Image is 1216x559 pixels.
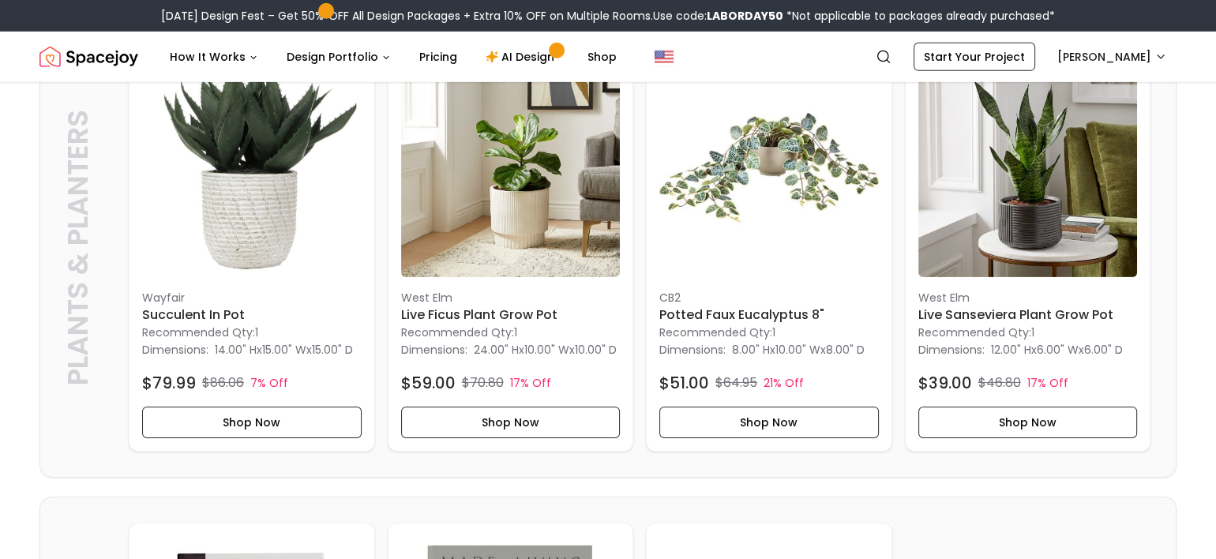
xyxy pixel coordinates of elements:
[129,45,375,452] div: Succulent in Pot
[575,41,629,73] a: Shop
[991,342,1123,358] p: x x
[407,41,470,73] a: Pricing
[142,407,362,438] button: Shop Now
[1037,342,1079,358] span: 6.00" W
[764,375,804,391] p: 21% Off
[142,372,196,394] h4: $79.99
[39,41,138,73] a: Spacejoy
[215,342,257,358] span: 14.00" H
[250,375,288,391] p: 7% Off
[157,41,629,73] nav: Main
[918,372,972,394] h4: $39.00
[401,290,621,306] p: West Elm
[388,45,634,452] div: Live Ficus Plant Grow Pot
[157,41,271,73] button: How It Works
[274,41,403,73] button: Design Portfolio
[826,342,865,358] span: 8.00" D
[161,8,1055,24] div: [DATE] Design Fest – Get 50% OFF All Design Packages + Extra 10% OFF on Multiple Rooms.
[1084,342,1123,358] span: 6.00" D
[39,41,138,73] img: Spacejoy Logo
[39,32,1177,82] nav: Global
[524,342,569,358] span: 10.00" W
[202,373,244,392] p: $86.06
[142,325,362,340] p: Recommended Qty: 1
[905,45,1151,452] a: Live Sanseviera Plant Grow Pot imageWest ElmLive Sanseviera Plant Grow PotRecommended Qty:1Dimens...
[732,342,770,358] span: 8.00" H
[401,306,621,325] h6: Live Ficus Plant Grow Pot
[473,41,572,73] a: AI Design
[401,407,621,438] button: Shop Now
[659,407,879,438] button: Shop Now
[707,8,783,24] b: LABORDAY50
[142,58,362,278] img: Succulent in Pot image
[659,325,879,340] p: Recommended Qty: 1
[401,340,467,359] p: Dimensions:
[991,342,1031,358] span: 12.00" H
[653,8,783,24] span: Use code:
[388,45,634,452] a: Live Ficus Plant Grow Pot imageWest ElmLive Ficus Plant Grow PotRecommended Qty:1Dimensions:24.00...
[655,47,674,66] img: United States
[732,342,865,358] p: x x
[918,306,1138,325] h6: Live Sanseviera Plant Grow Pot
[401,58,621,278] img: Live Ficus Plant Grow Pot image
[142,290,362,306] p: Wayfair
[62,58,94,437] p: Plants & Planters
[142,306,362,325] h6: Succulent in Pot
[914,43,1035,71] a: Start Your Project
[918,290,1138,306] p: West Elm
[659,372,709,394] h4: $51.00
[474,342,519,358] span: 24.00" H
[659,58,879,278] img: Potted Faux Eucalyptus 8" image
[918,58,1138,278] img: Live Sanseviera Plant Grow Pot image
[575,342,617,358] span: 10.00" D
[918,340,985,359] p: Dimensions:
[142,340,208,359] p: Dimensions:
[659,340,726,359] p: Dimensions:
[462,373,504,392] p: $70.80
[978,373,1021,392] p: $46.80
[510,375,551,391] p: 17% Off
[262,342,306,358] span: 15.00" W
[474,342,617,358] p: x x
[918,407,1138,438] button: Shop Now
[1048,43,1177,71] button: [PERSON_NAME]
[215,342,353,358] p: x x
[918,325,1138,340] p: Recommended Qty: 1
[401,325,621,340] p: Recommended Qty: 1
[775,342,820,358] span: 10.00" W
[401,372,456,394] h4: $59.00
[905,45,1151,452] div: Live Sanseviera Plant Grow Pot
[659,306,879,325] h6: Potted Faux Eucalyptus 8"
[646,45,892,452] div: Potted Faux Eucalyptus 8"
[1027,375,1068,391] p: 17% Off
[715,373,757,392] p: $64.95
[646,45,892,452] a: Potted Faux Eucalyptus 8" imageCB2Potted Faux Eucalyptus 8"Recommended Qty:1Dimensions:8.00" Hx10...
[783,8,1055,24] span: *Not applicable to packages already purchased*
[129,45,375,452] a: Succulent in Pot imageWayfairSucculent in PotRecommended Qty:1Dimensions:14.00" Hx15.00" Wx15.00"...
[312,342,353,358] span: 15.00" D
[659,290,879,306] p: CB2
